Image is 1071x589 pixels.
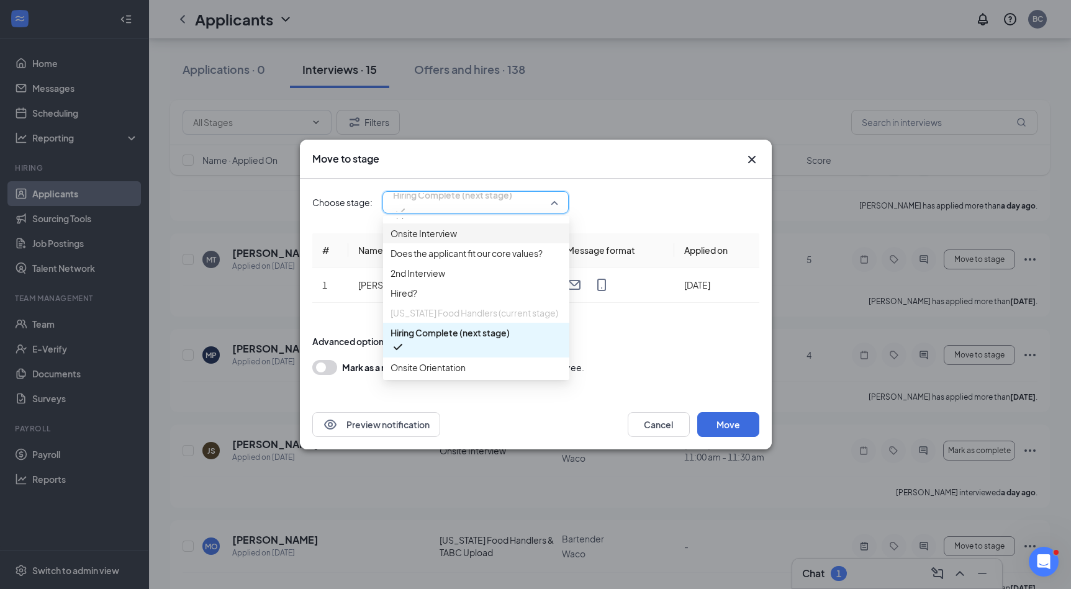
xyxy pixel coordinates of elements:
[674,233,759,268] th: Applied on
[393,204,408,219] svg: Checkmark
[557,233,675,268] th: Message format
[391,286,417,300] span: Hired?
[342,360,584,375] div: since this applicant is a previous employee.
[312,196,373,209] span: Choose stage:
[391,246,543,260] span: Does the applicant fit our core values?
[594,277,609,292] svg: MobileSms
[567,277,582,292] svg: Email
[393,186,512,204] span: Hiring Complete (next stage)
[348,233,469,268] th: Name
[697,412,759,437] button: Move
[674,268,759,303] td: [DATE]
[744,152,759,167] svg: Cross
[342,362,411,373] b: Mark as a re-hire
[391,361,466,374] span: Onsite Orientation
[312,335,759,348] div: Advanced options
[391,266,445,280] span: 2nd Interview
[1029,547,1059,577] iframe: Intercom live chat
[312,233,349,268] th: #
[391,227,457,240] span: Onsite Interview
[323,417,338,432] svg: Eye
[744,152,759,167] button: Close
[391,326,510,339] span: Hiring Complete (next stage)
[312,412,440,437] button: EyePreview notification
[391,339,405,354] svg: Checkmark
[348,268,469,303] td: [PERSON_NAME]
[322,279,327,290] span: 1
[628,412,690,437] button: Cancel
[312,152,379,166] h3: Move to stage
[391,306,558,320] span: [US_STATE] Food Handlers (current stage)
